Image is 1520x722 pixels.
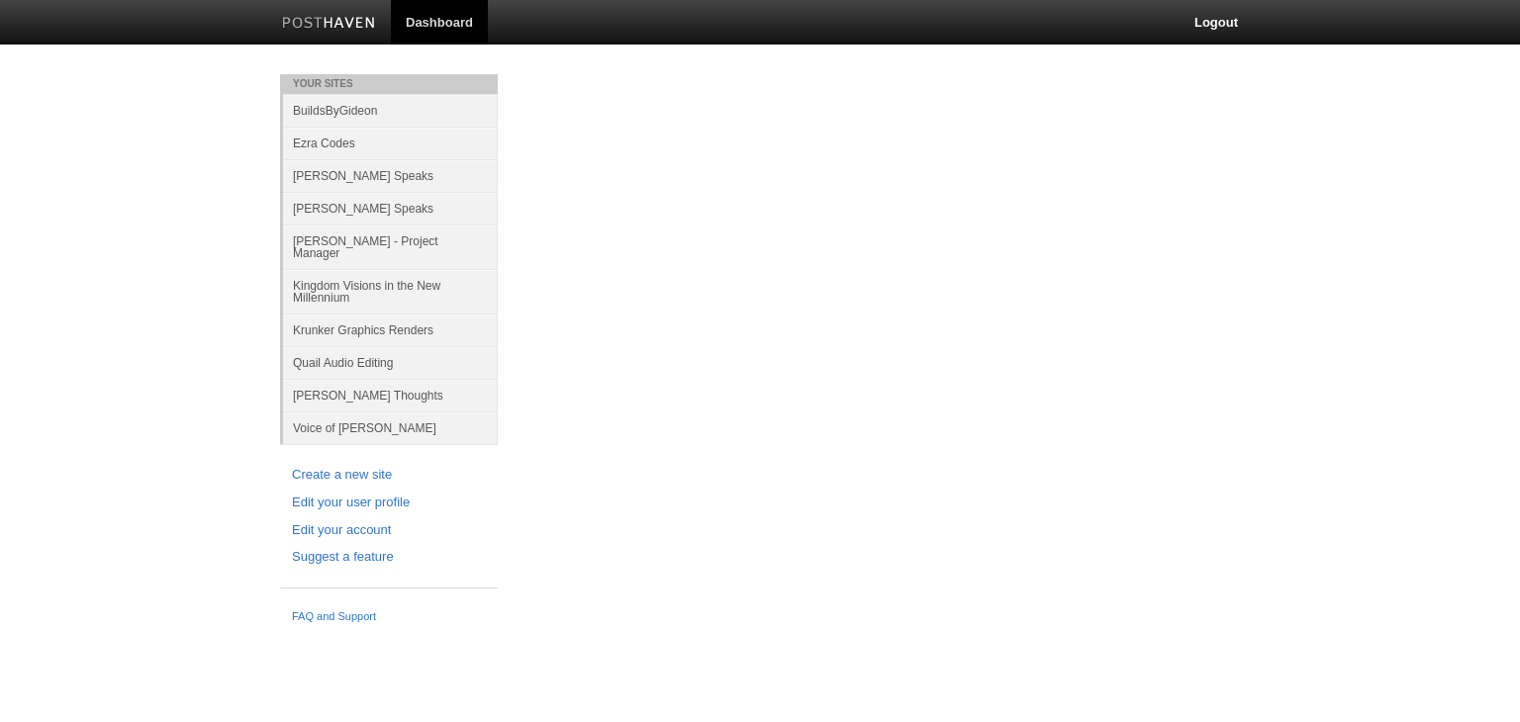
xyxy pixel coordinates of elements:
[292,465,486,486] a: Create a new site
[283,192,498,225] a: [PERSON_NAME] Speaks
[292,493,486,513] a: Edit your user profile
[292,608,486,626] a: FAQ and Support
[282,17,376,32] img: Posthaven-bar
[283,346,498,379] a: Quail Audio Editing
[283,127,498,159] a: Ezra Codes
[280,74,498,94] li: Your Sites
[283,411,498,444] a: Voice of [PERSON_NAME]
[283,94,498,127] a: BuildsByGideon
[283,159,498,192] a: [PERSON_NAME] Speaks
[283,314,498,346] a: Krunker Graphics Renders
[292,520,486,541] a: Edit your account
[283,379,498,411] a: [PERSON_NAME] Thoughts
[283,225,498,269] a: [PERSON_NAME] - Project Manager
[283,269,498,314] a: Kingdom Visions in the New Millennium
[292,547,486,568] a: Suggest a feature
